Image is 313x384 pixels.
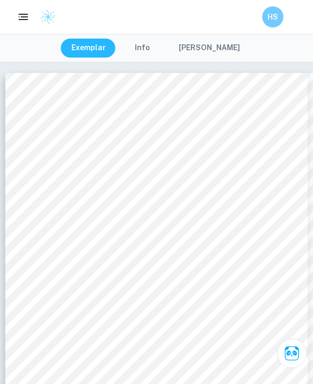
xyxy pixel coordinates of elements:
[262,6,283,27] button: HS
[34,9,56,25] a: Clastify logo
[277,339,307,368] button: Ask Clai
[267,11,279,23] h6: HS
[168,39,251,58] button: [PERSON_NAME]
[118,39,166,58] button: Info
[61,39,116,58] button: Exemplar
[40,9,56,25] img: Clastify logo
